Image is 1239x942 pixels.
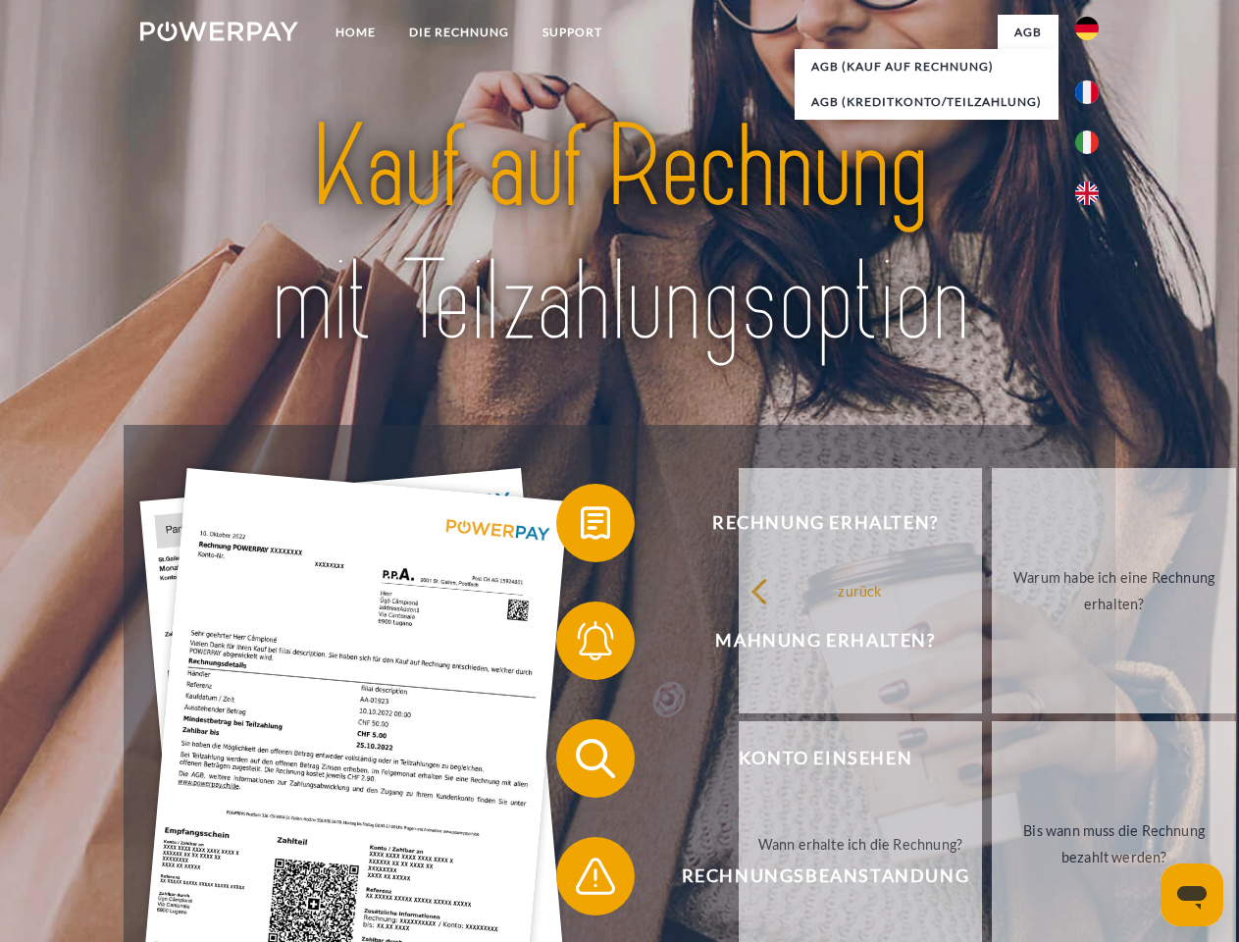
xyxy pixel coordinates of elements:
a: AGB (Kreditkonto/Teilzahlung) [795,84,1058,120]
img: logo-powerpay-white.svg [140,22,298,41]
img: qb_search.svg [571,734,620,783]
a: AGB (Kauf auf Rechnung) [795,49,1058,84]
img: it [1075,131,1099,154]
div: Warum habe ich eine Rechnung erhalten? [1004,564,1224,617]
a: agb [998,15,1058,50]
div: Wann erhalte ich die Rechnung? [750,830,971,857]
img: fr [1075,80,1099,104]
a: Home [319,15,392,50]
div: Bis wann muss die Rechnung bezahlt werden? [1004,817,1224,870]
img: qb_bell.svg [571,616,620,665]
button: Konto einsehen [556,719,1066,798]
img: de [1075,17,1099,40]
img: qb_bill.svg [571,498,620,548]
img: en [1075,182,1099,205]
a: DIE RECHNUNG [392,15,526,50]
img: title-powerpay_de.svg [187,94,1052,376]
button: Rechnung erhalten? [556,484,1066,562]
button: Rechnungsbeanstandung [556,837,1066,916]
button: Mahnung erhalten? [556,602,1066,680]
a: SUPPORT [526,15,619,50]
div: zurück [750,577,971,603]
img: qb_warning.svg [571,852,620,901]
iframe: Schaltfläche zum Öffnen des Messaging-Fensters [1161,863,1223,926]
